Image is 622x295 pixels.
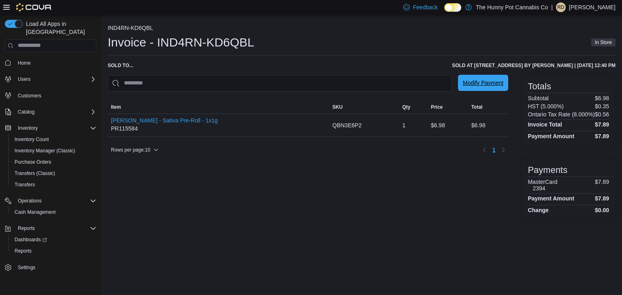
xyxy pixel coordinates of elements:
span: Qty [403,104,411,110]
span: Inventory [15,123,96,133]
a: Transfers (Classic) [11,169,58,178]
button: Inventory Count [8,134,100,145]
a: Inventory Manager (Classic) [11,146,79,156]
button: Previous page [479,145,489,155]
button: Next page [498,145,508,155]
span: Inventory Count [15,136,49,143]
span: Customers [18,93,41,99]
span: Inventory Count [11,135,96,144]
button: Catalog [15,107,38,117]
span: Inventory Manager (Classic) [11,146,96,156]
h1: Invoice - IND4RN-KD6QBL [108,34,254,51]
h3: Payments [528,165,567,175]
h4: Change [528,207,548,213]
span: Home [15,58,96,68]
p: $6.98 [595,95,609,101]
nav: Complex example [5,54,96,295]
a: Settings [15,263,38,272]
span: Customers [15,91,96,101]
h4: $0.00 [595,207,609,213]
span: Cash Management [15,209,55,215]
span: Reports [18,225,35,232]
button: Purchase Orders [8,156,100,168]
button: Home [2,57,100,69]
button: Total [468,101,509,114]
span: Purchase Orders [15,159,51,165]
a: Dashboards [11,235,50,244]
button: Transfers (Classic) [8,168,100,179]
button: Users [2,74,100,85]
button: Reports [2,223,100,234]
div: $6.98 [428,117,468,133]
p: $0.56 [595,111,609,118]
span: Modify Payment [463,79,503,87]
img: Cova [16,3,52,11]
span: Inventory Manager (Classic) [15,147,75,154]
p: $7.89 [595,179,609,192]
h4: $7.89 [595,195,609,202]
div: Sold to ... [108,62,133,69]
button: Cash Management [8,206,100,218]
div: PR115584 [111,117,218,133]
button: Inventory Manager (Classic) [8,145,100,156]
p: The Hunny Pot Cannabis Co [476,2,548,12]
button: [PERSON_NAME] - Sativa Pre-Roll - 1x1g [111,117,218,124]
span: Reports [15,223,96,233]
h6: Ontario Tax Rate (8.000%) [528,111,595,118]
button: Catalog [2,106,100,118]
button: Inventory [15,123,41,133]
span: Home [18,60,31,66]
span: 1 [492,146,496,154]
nav: An example of EuiBreadcrumbs [108,25,616,33]
span: Dashboards [11,235,96,244]
h3: Totals [528,82,551,91]
a: Cash Management [11,207,59,217]
button: Price [428,101,468,114]
span: Inventory [18,125,38,131]
button: Operations [15,196,45,206]
span: Total [471,104,483,110]
a: Reports [11,246,35,256]
span: Operations [18,198,42,204]
button: SKU [329,101,399,114]
input: This is a search bar. As you type, the results lower in the page will automatically filter. [108,75,452,91]
span: Transfers (Classic) [11,169,96,178]
button: Item [108,101,329,114]
button: Rows per page:10 [108,145,162,155]
button: Inventory [2,122,100,134]
button: Page 1 of 1 [489,143,499,156]
span: Reports [15,248,32,254]
h4: Payment Amount [528,195,574,202]
h6: Subtotal [528,95,548,101]
span: Load All Apps in [GEOGRAPHIC_DATA] [23,20,96,36]
span: Catalog [18,109,34,115]
span: Feedback [413,3,438,11]
span: In Store [591,38,616,46]
span: SKU [332,104,343,110]
span: Transfers [11,180,96,190]
button: Settings [2,261,100,273]
button: Operations [2,195,100,206]
button: Customers [2,90,100,101]
span: Rows per page : 10 [111,147,150,153]
span: Settings [18,264,35,271]
span: Transfers [15,181,35,188]
div: Raquel Di Cresce [556,2,566,12]
span: Operations [15,196,96,206]
h6: HST (5.000%) [528,103,563,110]
span: Cash Management [11,207,96,217]
span: Dashboards [15,236,47,243]
button: Modify Payment [458,75,508,91]
button: IND4RN-KD6QBL [108,25,153,31]
h4: $7.89 [595,121,609,128]
a: Purchase Orders [11,157,55,167]
input: Dark Mode [444,3,461,12]
span: Users [18,76,30,82]
span: Users [15,74,96,84]
a: Transfers [11,180,38,190]
button: Qty [399,101,428,114]
div: 1 [399,117,428,133]
p: $0.35 [595,103,609,110]
div: $6.98 [468,117,509,133]
p: [PERSON_NAME] [569,2,616,12]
